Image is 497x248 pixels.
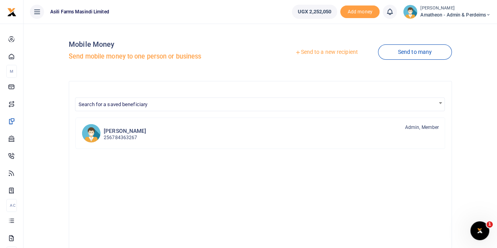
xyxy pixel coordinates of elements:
a: logo-small logo-large logo-large [7,9,17,15]
li: Ac [6,199,17,212]
h5: Send mobile money to one person or business [69,53,257,61]
span: Search for a saved beneficiary [75,97,445,111]
span: UGX 2,252,050 [298,8,331,16]
span: Add money [340,6,380,18]
span: Search for a saved beneficiary [79,101,147,107]
li: Toup your wallet [340,6,380,18]
a: profile-user [PERSON_NAME] Amatheon - Admin & Perdeims [403,5,491,19]
span: Admin, Member [405,124,439,131]
a: Send to a new recipient [275,45,378,59]
span: Asili Farms Masindi Limited [47,8,112,15]
span: 1 [486,221,493,228]
img: DK [82,124,101,143]
a: DK [PERSON_NAME] 256784363267 Admin, Member [75,118,445,149]
p: 256784363267 [104,134,146,141]
a: UGX 2,252,050 [292,5,337,19]
iframe: Intercom live chat [470,221,489,240]
span: Amatheon - Admin & Perdeims [420,11,491,18]
li: M [6,65,17,78]
img: logo-small [7,7,17,17]
li: Wallet ballance [289,5,340,19]
h4: Mobile Money [69,40,257,49]
img: profile-user [403,5,417,19]
a: Send to many [378,44,452,60]
small: [PERSON_NAME] [420,5,491,12]
a: Add money [340,8,380,14]
h6: [PERSON_NAME] [104,128,146,134]
span: Search for a saved beneficiary [75,98,444,110]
